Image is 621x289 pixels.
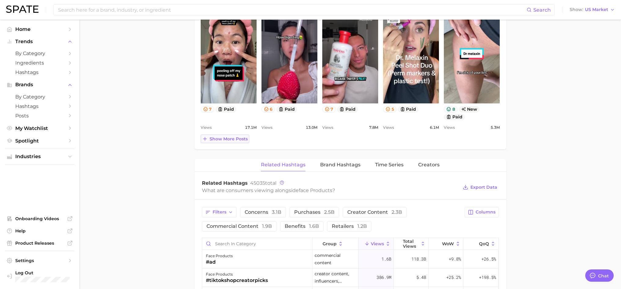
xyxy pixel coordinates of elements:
[57,5,527,15] input: Search here for a brand, industry, or ingredient
[332,224,367,229] span: retailers
[322,106,336,113] button: 7
[394,238,429,250] button: Total Views
[5,49,75,58] a: by Category
[261,124,272,131] span: Views
[5,92,75,102] a: by Category
[442,241,454,246] span: WoW
[245,124,257,131] span: 17.1m
[15,82,64,87] span: Brands
[15,26,64,32] span: Home
[15,138,64,144] span: Spotlight
[312,238,359,250] button: group
[15,103,64,109] span: Hashtags
[398,106,419,113] button: paid
[403,239,419,249] span: Total Views
[568,6,616,14] button: ShowUS Market
[15,258,64,263] span: Settings
[481,255,496,263] span: +26.5%
[306,124,317,131] span: 13.0m
[15,69,64,75] span: Hashtags
[449,255,461,263] span: +9.8%
[262,223,272,229] span: 1.9b
[6,6,38,13] img: SPATE
[430,124,439,131] span: 6.1m
[5,268,75,284] a: Log out. Currently logged in with e-mail farnell.ar@pg.com.
[15,216,64,221] span: Onboarding Videos
[285,224,319,229] span: benefits
[202,186,458,195] div: What are consumers viewing alongside ?
[5,136,75,146] a: Spotlight
[201,106,214,113] button: 7
[347,210,402,215] span: creator content
[446,274,461,281] span: +25.2%
[294,210,334,215] span: purchases
[585,8,608,11] span: US Market
[201,124,212,131] span: Views
[15,154,64,159] span: Industries
[276,106,297,113] button: paid
[315,270,356,285] span: creator content, influencers, retailers
[470,185,497,190] span: Export Data
[206,258,233,266] div: #ad
[461,183,499,191] button: Export Data
[202,180,248,186] span: Related Hashtags
[206,271,268,278] div: face products
[15,240,64,246] span: Product Releases
[5,226,75,235] a: Help
[375,162,404,168] span: Time Series
[250,180,265,186] span: 45035
[261,162,305,168] span: Related Hashtags
[444,106,458,113] button: 8
[5,68,75,77] a: Hashtags
[5,239,75,248] a: Product Releases
[371,241,384,246] span: Views
[382,255,391,263] span: 1.6b
[369,124,378,131] span: 7.8m
[411,255,426,263] span: 118.3b
[299,187,332,193] span: face products
[418,162,440,168] span: Creators
[5,111,75,120] a: Posts
[213,209,226,215] span: Filters
[476,209,495,215] span: Columns
[459,106,480,113] span: new
[202,238,312,250] input: Search in category
[357,223,367,229] span: 1.2b
[337,106,358,113] button: paid
[5,102,75,111] a: Hashtags
[323,241,337,246] span: group
[15,39,64,44] span: Trends
[5,24,75,34] a: Home
[320,162,360,168] span: Brand Hashtags
[261,106,275,113] button: 6
[463,238,498,250] button: QoQ
[479,274,496,281] span: +198.5%
[15,50,64,56] span: by Category
[5,214,75,223] a: Onboarding Videos
[491,124,500,131] span: 5.3m
[206,252,233,260] div: face products
[465,207,499,217] button: Columns
[5,80,75,89] button: Brands
[324,209,334,215] span: 2.5b
[15,94,64,100] span: by Category
[206,224,272,229] span: commercial content
[444,124,455,131] span: Views
[15,60,64,66] span: Ingredients
[15,113,64,119] span: Posts
[250,180,276,186] span: total
[315,252,356,266] span: commercial content
[206,277,268,284] div: #tiktokshopcreatorpicks
[429,238,463,250] button: WoW
[5,58,75,68] a: Ingredients
[272,209,281,215] span: 3.1b
[359,238,393,250] button: Views
[392,209,402,215] span: 2.3b
[5,37,75,46] button: Trends
[416,274,426,281] span: 5.4b
[309,223,319,229] span: 1.6b
[15,228,64,234] span: Help
[202,269,499,287] button: face products#tiktokshopcreatorpickscreator content, influencers, retailers386.9m5.4b+25.2%+198.5%
[383,124,394,131] span: Views
[15,270,70,276] span: Log Out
